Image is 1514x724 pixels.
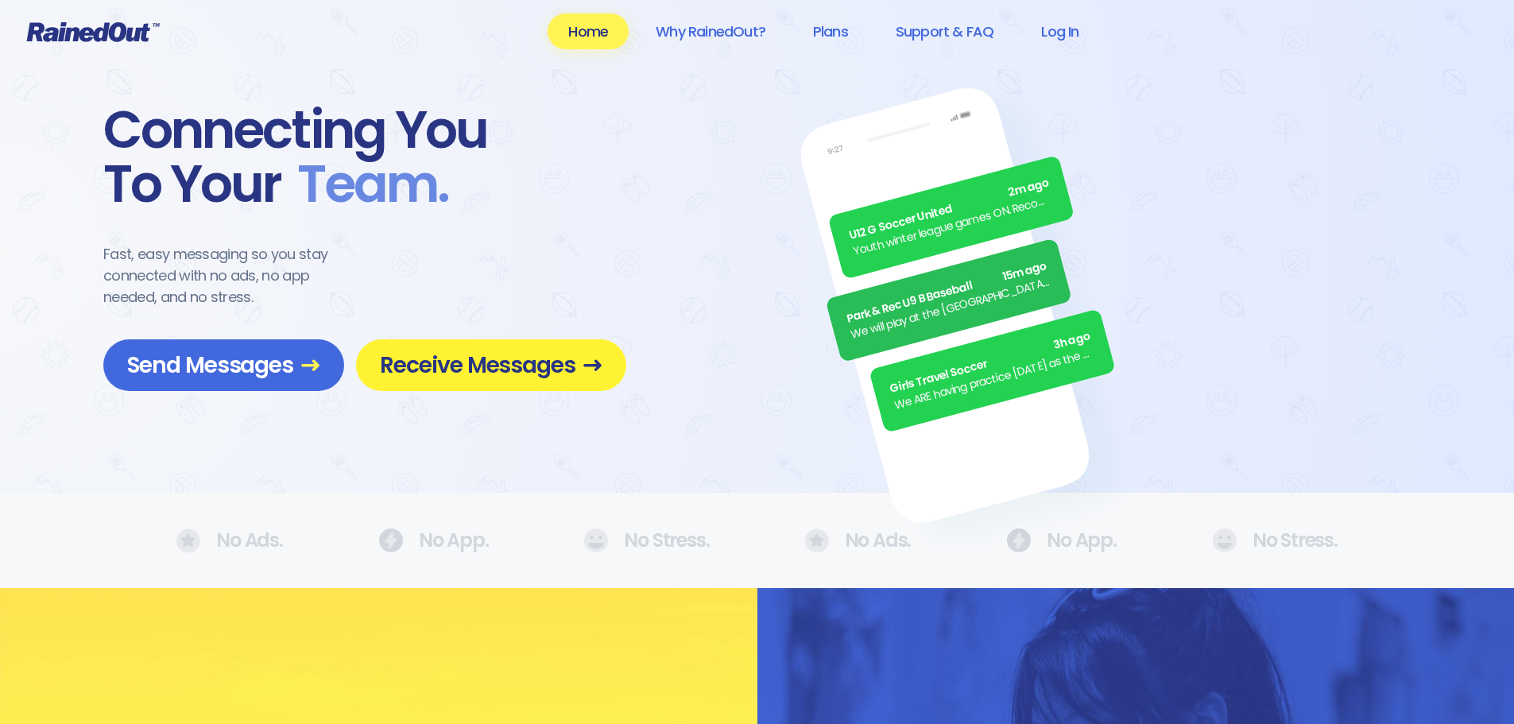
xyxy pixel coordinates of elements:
a: Why RainedOut? [635,14,786,49]
img: No Ads. [176,528,200,553]
span: Send Messages [127,351,320,379]
a: Home [548,14,629,49]
div: Fast, easy messaging so you stay connected with no ads, no app needed, and no stress. [103,243,358,308]
div: Girls Travel Soccer [889,328,1093,398]
span: 15m ago [1001,257,1048,285]
img: No Ads. [583,528,608,552]
a: Plans [792,14,869,49]
div: Youth winter league games ON. Recommend running shoes/sneakers for players as option for footwear. [852,191,1056,261]
a: Send Messages [103,339,344,391]
div: We ARE having practice [DATE] as the sun is finally out. [893,344,1097,414]
div: No Ads. [805,528,912,553]
img: No Ads. [378,528,403,552]
div: No Ads. [176,528,283,553]
div: No Stress. [1212,528,1338,552]
img: No Ads. [1006,528,1031,552]
img: No Ads. [805,528,829,553]
div: No Stress. [583,528,709,552]
a: Support & FAQ [875,14,1014,49]
span: 3h ago [1051,328,1092,354]
a: Receive Messages [356,339,626,391]
div: Connecting You To Your [103,103,626,211]
div: We will play at the [GEOGRAPHIC_DATA]. Wear white, be at the field by 5pm. [849,273,1053,343]
div: No App. [378,528,489,552]
div: No App. [1006,528,1117,552]
span: Team . [281,157,448,211]
span: 2m ago [1007,175,1051,202]
a: Log In [1020,14,1099,49]
div: Park & Rec U9 B Baseball [845,257,1049,327]
div: U12 G Soccer United [847,175,1051,245]
span: Receive Messages [380,351,602,379]
img: No Ads. [1212,528,1237,552]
